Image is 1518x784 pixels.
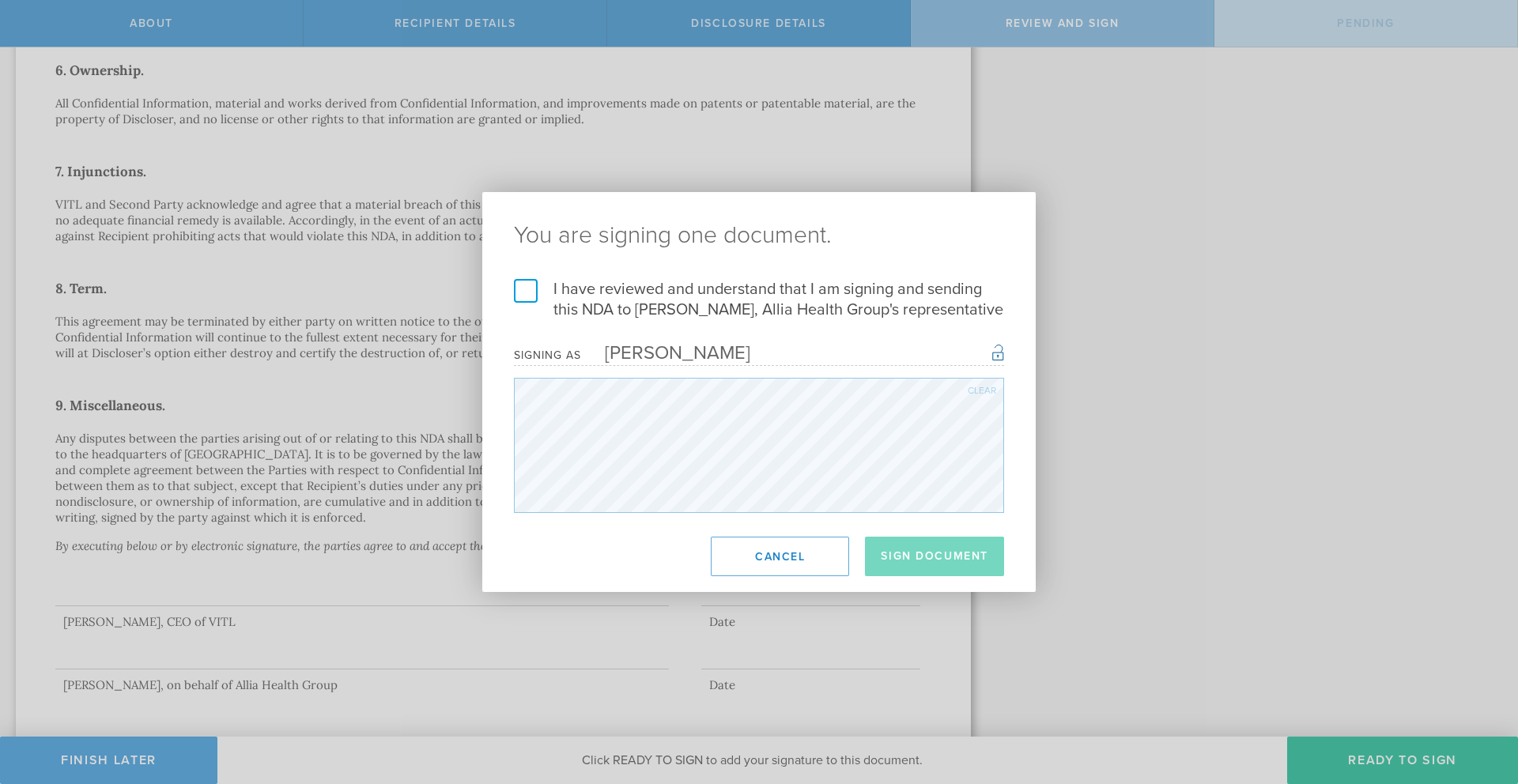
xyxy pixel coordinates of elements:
button: Sign Document [865,537,1004,576]
label: I have reviewed and understand that I am signing and sending this NDA to [PERSON_NAME], Allia Hea... [514,279,1004,320]
div: Signing as [514,349,581,362]
button: Cancel [711,537,849,576]
ng-pluralize: You are signing one document. [514,224,1004,247]
div: [PERSON_NAME] [581,341,750,364]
